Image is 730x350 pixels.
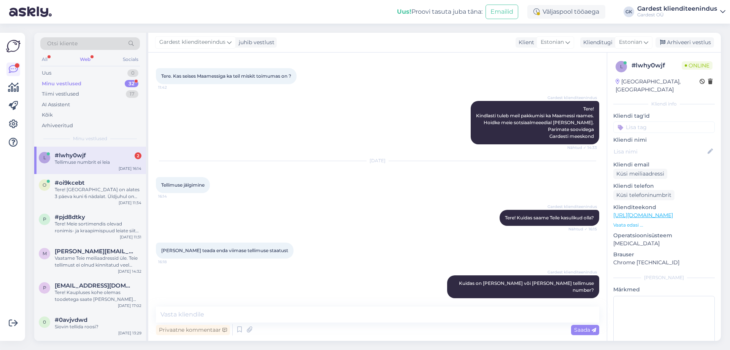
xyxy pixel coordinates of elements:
div: [DATE] 11:34 [119,200,141,206]
span: Gardest klienditeenindus [547,204,597,209]
a: Gardest klienditeenindusGardest OÜ [637,6,725,18]
div: Tiimi vestlused [42,90,79,98]
input: Lisa tag [613,121,715,133]
span: 0 [43,319,46,325]
span: Tere! Kindlasti tuleb meil pakkumisi ka Maamessi raames. Hoidke meie sotsiaalmeeedial [PERSON_NAM... [476,106,594,139]
span: o [43,182,46,188]
span: 11:42 [158,85,187,90]
span: pparmson@gmail.com [55,282,134,289]
div: [DATE] [156,157,599,164]
span: #pjd8dtky [55,214,85,221]
img: Askly Logo [6,39,21,53]
span: Tere. Kas seises Maamessiga ka teil miskit toimumas on ? [161,73,291,79]
span: Gardest klienditeenindus [159,38,225,46]
span: Minu vestlused [73,135,107,142]
span: Estonian [541,38,564,46]
div: Küsi meiliaadressi [613,169,667,179]
span: Gardest klienditeenindus [547,95,597,101]
div: [DATE] 11:31 [120,234,141,240]
div: 0 [127,69,138,77]
span: #0avjvdwd [55,316,87,323]
p: Kliendi email [613,161,715,169]
span: [PERSON_NAME] teada enda viimase tellimuse staatust [161,248,288,253]
div: Gardest klienditeenindus [637,6,717,12]
input: Lisa nimi [614,147,706,156]
button: Emailid [486,5,518,19]
div: Socials [121,54,140,64]
span: Gardest klienditeenindus [547,269,597,275]
span: p [43,285,46,291]
div: Väljaspool tööaega [527,5,605,19]
span: l [620,64,623,69]
div: # lwhy0wjf [632,61,682,70]
p: Brauser [613,251,715,259]
span: Saada [574,326,596,333]
div: Klient [516,38,534,46]
div: [DATE] 17:02 [118,303,141,308]
span: 16:14 [158,193,187,199]
span: #lwhy0wjf [55,152,86,159]
p: Klienditeekond [613,203,715,211]
b: Uus! [397,8,411,15]
span: #oi9kcebt [55,179,84,186]
div: Kõik [42,111,53,119]
div: Tellimuse numbrit ei leia [55,159,141,166]
div: Tere! [GEOGRAPHIC_DATA] on alates 3 päeva kuni 6 nädalat. Üldjuhul on [PERSON_NAME] jõudnud 3 kun... [55,186,141,200]
div: Uus [42,69,51,77]
p: Kliendi tag'id [613,112,715,120]
span: merita.soome@mail.ee [55,248,134,255]
span: Kuidas on [PERSON_NAME] või [PERSON_NAME] tellimuse number? [459,280,595,293]
div: Minu vestlused [42,80,81,88]
p: [MEDICAL_DATA] [613,240,715,248]
p: Kliendi telefon [613,182,715,190]
p: Operatsioonisüsteem [613,232,715,240]
div: [GEOGRAPHIC_DATA], [GEOGRAPHIC_DATA] [616,78,700,94]
span: Nähtud ✓ 16:15 [568,226,597,232]
div: 32 [125,80,138,88]
span: p [43,216,46,222]
span: Tere! Kuidas saame Teile kasulikud olla? [505,215,594,221]
div: GK [624,6,634,17]
div: Klienditugi [580,38,613,46]
div: Arhiveeri vestlus [655,37,714,48]
p: Vaata edasi ... [613,222,715,229]
div: Kliendi info [613,101,715,107]
div: Gardest OÜ [637,12,717,18]
div: juhib vestlust [236,38,275,46]
span: m [43,251,47,256]
div: Proovi tasuta juba täna: [397,7,482,16]
span: Nähtud ✓ 14:33 [567,145,597,150]
div: Küsi telefoninumbrit [613,190,674,200]
div: [DATE] 16:14 [119,166,141,171]
span: Nähtud ✓ 16:19 [568,299,597,304]
p: Chrome [TECHNICAL_ID] [613,259,715,267]
div: [DATE] 14:32 [118,268,141,274]
span: Estonian [619,38,642,46]
div: Arhiveeritud [42,122,73,129]
div: Web [78,54,92,64]
p: Märkmed [613,286,715,294]
span: 16:18 [158,259,187,265]
div: [DATE] 13:29 [118,330,141,336]
p: Kliendi nimi [613,136,715,144]
span: Otsi kliente [47,40,78,48]
div: 17 [126,90,138,98]
div: All [40,54,49,64]
div: Privaatne kommentaar [156,325,230,335]
div: [PERSON_NAME] [613,274,715,281]
a: [URL][DOMAIN_NAME] [613,212,673,219]
span: l [43,155,46,160]
span: Online [682,61,713,70]
div: Siovin tellida roosi? [55,323,141,330]
div: AI Assistent [42,101,70,109]
div: 2 [135,152,141,159]
div: Tere! Kaupluses kohe olemas toodetega saate [PERSON_NAME] päeval või järgmisel päeval kauba juba ... [55,289,141,303]
div: Tere! Meie sortimendis olevad ronimis- ja kraapimispuud leiate siit [URL][DOMAIN_NAME] [55,221,141,234]
div: Vaatame Teie meiliaadressid üle. Teie tellimust ei olnud kinnitatud veel kuna pidime [PERSON_NAME... [55,255,141,268]
span: Tellimuse jälgimine [161,182,205,188]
